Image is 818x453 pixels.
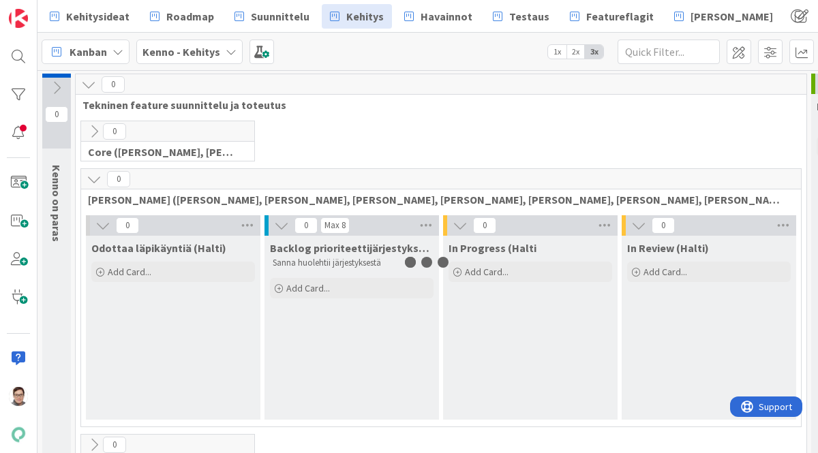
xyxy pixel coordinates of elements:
span: Suunnittelu [251,8,309,25]
span: In Review (Halti) [627,241,709,255]
span: 2x [566,45,585,59]
a: Roadmap [142,4,222,29]
span: Core (Pasi, Jussi, JaakkoHä, Jyri, Leo, MikkoK, Väinö, MattiH) [88,145,237,159]
b: Kenno - Kehitys [142,45,220,59]
a: Kehitys [322,4,392,29]
span: Kehitysideat [66,8,130,25]
span: Add Card... [465,266,509,278]
span: Backlog prioriteettijärjestyksessä (Halti) [270,241,434,255]
a: Suunnittelu [226,4,318,29]
img: avatar [9,425,28,444]
span: Halti (Sebastian, VilleH, Riikka, Antti, MikkoV, PetriH, PetriM) [88,193,784,206]
span: 3x [585,45,603,59]
span: Featureflagit [586,8,654,25]
span: Roadmap [166,8,214,25]
span: Add Card... [643,266,687,278]
span: 0 [107,171,130,187]
span: Kehitys [346,8,384,25]
span: Havainnot [421,8,472,25]
span: 0 [473,217,496,234]
span: 0 [45,106,68,123]
span: Add Card... [286,282,330,294]
span: 0 [294,217,318,234]
div: Max 8 [324,222,346,229]
span: 0 [103,437,126,453]
span: In Progress (Halti [449,241,536,255]
a: Kehitysideat [42,4,138,29]
span: Kanban [70,44,107,60]
span: 0 [102,76,125,93]
a: Havainnot [396,4,481,29]
span: 0 [103,123,126,140]
a: Testaus [485,4,558,29]
span: Kenno on paras [50,165,63,242]
a: Featureflagit [562,4,662,29]
span: 1x [548,45,566,59]
span: Support [29,2,62,18]
input: Quick Filter... [618,40,720,64]
span: Tekninen feature suunnittelu ja toteutus [82,98,789,112]
span: Testaus [509,8,549,25]
span: [PERSON_NAME] [691,8,773,25]
span: 0 [652,217,675,234]
img: SM [9,387,28,406]
img: Visit kanbanzone.com [9,9,28,28]
a: [PERSON_NAME] [666,4,781,29]
p: Sanna huolehtii järjestyksestä [273,257,431,268]
span: 0 [116,217,139,234]
span: Odottaa läpikäyntiä (Halti) [91,241,226,255]
span: Add Card... [108,266,151,278]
